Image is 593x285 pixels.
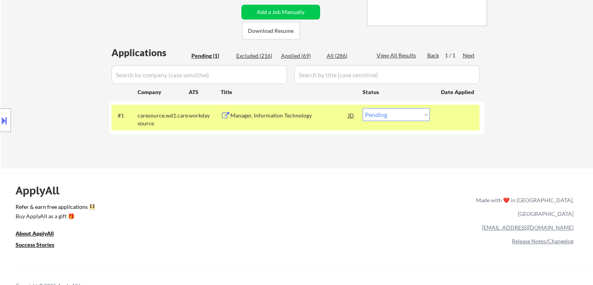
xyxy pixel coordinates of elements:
[16,241,54,248] u: Success Stories
[138,88,189,96] div: Company
[441,88,475,96] div: Date Applied
[16,184,68,197] div: ApplyAll
[191,52,230,60] div: Pending (1)
[281,52,320,60] div: Applied (69)
[230,112,348,119] div: Manager, Information Technology
[189,112,221,119] div: workday
[512,238,574,244] a: Release Notes/Changelog
[347,108,355,122] div: JD
[327,52,366,60] div: All (286)
[16,230,65,239] a: About ApplyAll
[294,65,480,84] input: Search by title (case sensitive)
[112,65,287,84] input: Search by company (case sensitive)
[463,52,475,59] div: Next
[236,52,275,60] div: Excluded (216)
[221,88,355,96] div: Title
[473,193,574,221] div: Made with ❤️ in [GEOGRAPHIC_DATA], [GEOGRAPHIC_DATA]
[482,224,574,231] a: [EMAIL_ADDRESS][DOMAIN_NAME]
[242,22,300,39] button: Download Resume
[16,212,94,222] a: Buy ApplyAll as a gift 🎁
[377,52,418,59] div: View All Results
[427,52,440,59] div: Back
[112,48,189,57] div: Applications
[16,230,54,237] u: About ApplyAll
[16,241,65,251] a: Success Stories
[363,85,430,99] div: Status
[445,52,463,59] div: 1 / 1
[241,5,320,20] button: Add a Job Manually
[16,214,94,219] div: Buy ApplyAll as a gift 🎁
[189,88,221,96] div: ATS
[138,112,189,127] div: caresource.wd1.caresource
[16,204,313,212] a: Refer & earn free applications 👯‍♀️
